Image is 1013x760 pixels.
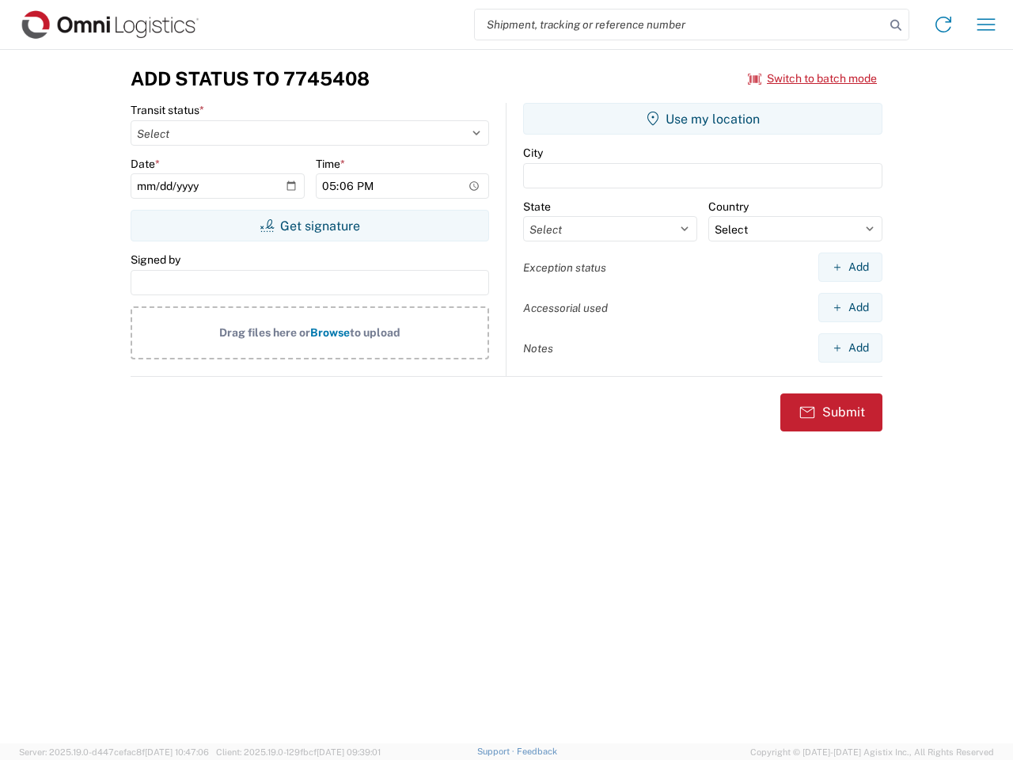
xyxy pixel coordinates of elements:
[523,199,551,214] label: State
[748,66,877,92] button: Switch to batch mode
[131,103,204,117] label: Transit status
[131,67,370,90] h3: Add Status to 7745408
[145,747,209,757] span: [DATE] 10:47:06
[818,293,882,322] button: Add
[477,747,517,756] a: Support
[131,253,180,267] label: Signed by
[708,199,749,214] label: Country
[750,745,994,759] span: Copyright © [DATE]-[DATE] Agistix Inc., All Rights Reserved
[523,260,606,275] label: Exception status
[818,333,882,363] button: Add
[818,253,882,282] button: Add
[216,747,381,757] span: Client: 2025.19.0-129fbcf
[523,146,543,160] label: City
[475,9,885,40] input: Shipment, tracking or reference number
[310,326,350,339] span: Browse
[317,747,381,757] span: [DATE] 09:39:01
[131,157,160,171] label: Date
[517,747,557,756] a: Feedback
[523,301,608,315] label: Accessorial used
[523,341,553,355] label: Notes
[523,103,882,135] button: Use my location
[350,326,400,339] span: to upload
[316,157,345,171] label: Time
[219,326,310,339] span: Drag files here or
[131,210,489,241] button: Get signature
[19,747,209,757] span: Server: 2025.19.0-d447cefac8f
[780,393,882,431] button: Submit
